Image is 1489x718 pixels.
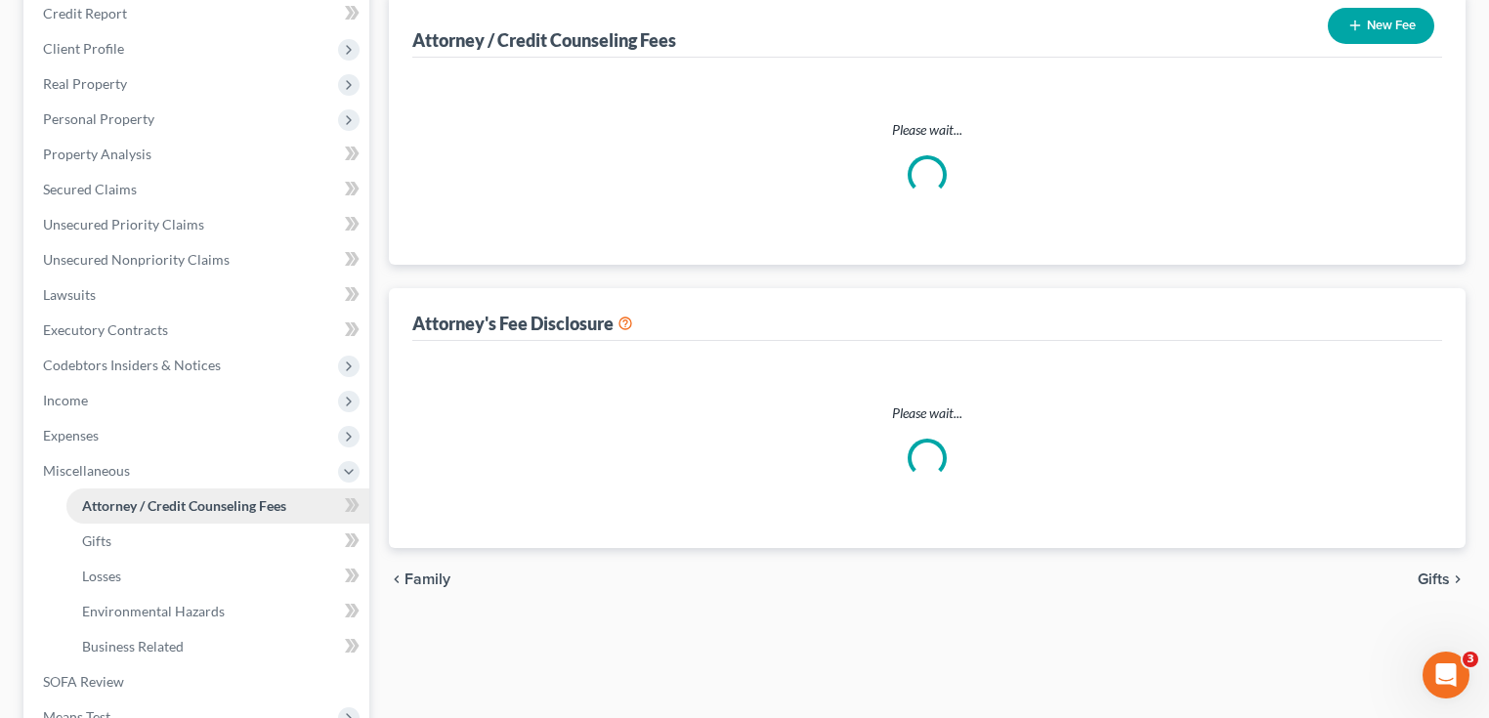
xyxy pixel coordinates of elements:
[404,571,450,587] span: Family
[82,638,184,655] span: Business Related
[27,207,369,242] a: Unsecured Priority Claims
[43,392,88,408] span: Income
[66,629,369,664] a: Business Related
[66,488,369,524] a: Attorney / Credit Counseling Fees
[27,172,369,207] a: Secured Claims
[43,286,96,303] span: Lawsuits
[43,181,137,197] span: Secured Claims
[428,120,1426,140] p: Please wait...
[66,559,369,594] a: Losses
[82,568,121,584] span: Losses
[43,321,168,338] span: Executory Contracts
[43,462,130,479] span: Miscellaneous
[82,603,225,619] span: Environmental Hazards
[43,251,230,268] span: Unsecured Nonpriority Claims
[43,40,124,57] span: Client Profile
[43,357,221,373] span: Codebtors Insiders & Notices
[1423,652,1469,698] iframe: Intercom live chat
[412,312,633,335] div: Attorney's Fee Disclosure
[412,28,676,52] div: Attorney / Credit Counseling Fees
[1450,571,1466,587] i: chevron_right
[82,532,111,549] span: Gifts
[1463,652,1478,667] span: 3
[43,110,154,127] span: Personal Property
[27,277,369,313] a: Lawsuits
[43,5,127,21] span: Credit Report
[43,427,99,443] span: Expenses
[1328,8,1434,44] button: New Fee
[389,571,404,587] i: chevron_left
[1418,571,1450,587] span: Gifts
[66,594,369,629] a: Environmental Hazards
[27,242,369,277] a: Unsecured Nonpriority Claims
[43,146,151,162] span: Property Analysis
[82,497,286,514] span: Attorney / Credit Counseling Fees
[27,137,369,172] a: Property Analysis
[389,571,450,587] button: chevron_left Family
[27,664,369,699] a: SOFA Review
[1418,571,1466,587] button: Gifts chevron_right
[43,75,127,92] span: Real Property
[66,524,369,559] a: Gifts
[43,673,124,690] span: SOFA Review
[43,216,204,232] span: Unsecured Priority Claims
[428,403,1426,423] p: Please wait...
[27,313,369,348] a: Executory Contracts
